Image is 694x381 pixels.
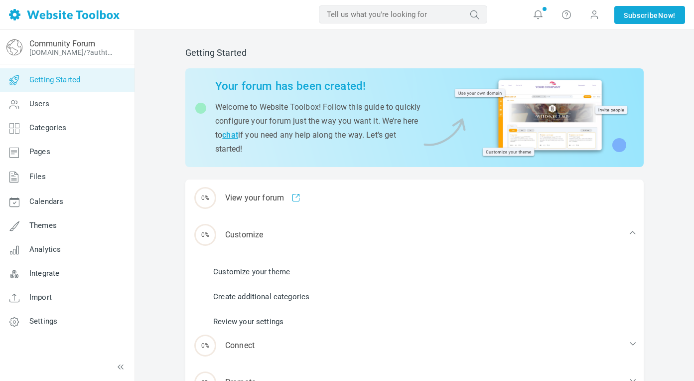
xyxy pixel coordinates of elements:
[29,147,50,156] span: Pages
[29,48,116,56] a: [DOMAIN_NAME]/?authtoken=d69a64b427992fd3702acb613cbc9656&rememberMe=1
[213,291,309,302] a: Create additional categories
[29,245,61,254] span: Analytics
[29,39,95,48] a: Community Forum
[185,216,644,253] div: Customize
[29,123,67,132] span: Categories
[6,39,22,55] img: globe-icon.png
[194,187,216,209] span: 0%
[29,197,63,206] span: Calendars
[29,99,49,108] span: Users
[29,269,59,278] span: Integrate
[29,317,57,326] span: Settings
[185,47,644,58] h2: Getting Started
[614,6,685,24] a: SubscribeNow!
[213,316,283,327] a: Review your settings
[194,224,216,246] span: 0%
[194,335,216,357] span: 0%
[319,5,487,23] input: Tell us what you're looking for
[658,10,676,21] span: Now!
[215,79,421,93] h2: Your forum has been created!
[29,221,57,230] span: Themes
[29,75,80,84] span: Getting Started
[29,172,46,181] span: Files
[185,327,644,364] div: Connect
[213,266,290,277] a: Customize your theme
[185,180,644,216] div: View your forum
[215,100,421,156] p: Welcome to Website Toolbox! Follow this guide to quickly configure your forum just the way you wa...
[185,180,644,216] a: 0% View your forum
[222,130,238,140] a: chat
[29,293,52,302] span: Import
